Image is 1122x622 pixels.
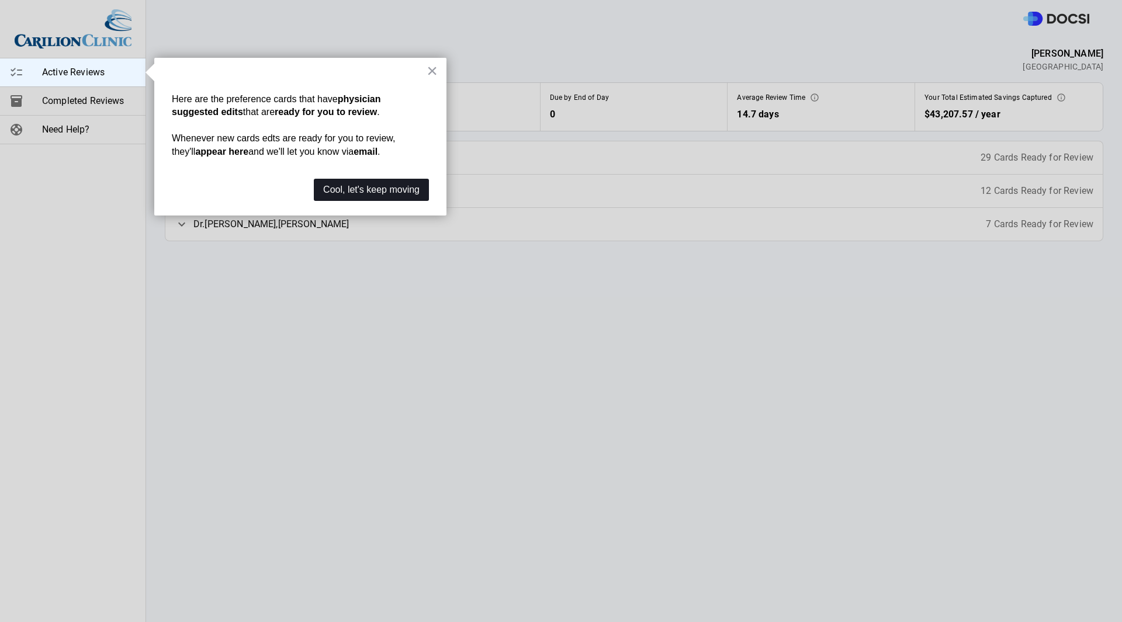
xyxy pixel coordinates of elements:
[195,147,248,157] strong: appear here
[377,107,379,117] span: .
[275,107,377,117] strong: ready for you to review
[172,94,383,117] strong: physician suggested edits
[248,147,354,157] span: and we'll let you know via
[42,65,136,79] span: Active Reviews
[427,61,438,80] button: Close
[354,147,378,157] strong: email
[172,94,338,104] span: Here are the preference cards that have
[378,147,380,157] span: .
[314,179,429,201] button: Cool, let's keep moving
[172,133,398,156] span: Whenever new cards edts are ready for you to review, they'll
[243,107,275,117] span: that are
